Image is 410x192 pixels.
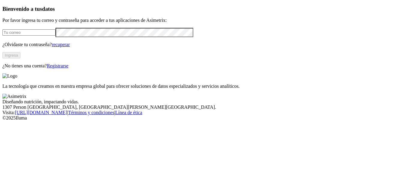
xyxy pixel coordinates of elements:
[2,42,52,47] font: ¿Olvidaste tu contraseña?
[2,63,47,68] font: ¿No tienes una cuenta?
[2,115,6,120] font: ©
[115,110,142,115] a: Línea de ética
[14,110,15,115] font: :
[16,115,27,120] font: Iluma
[68,110,114,115] a: Términos y condiciones
[15,110,67,115] a: [URL][DOMAIN_NAME]
[2,99,79,104] font: Diseñando nutrición, impactando vidas.
[42,6,55,12] font: datos
[2,110,14,115] font: Visita
[2,73,17,79] img: Logo
[2,52,20,58] button: Ingresa
[67,110,68,115] font: |
[6,115,16,120] font: 2025
[47,63,68,68] a: Registrarse
[5,53,18,58] font: Ingresa
[114,110,115,115] font: |
[2,94,26,99] img: Asimetrix
[52,42,70,47] a: recuperar
[2,6,42,12] font: Bienvenido a tus
[2,105,216,110] font: 1307 Person [GEOGRAPHIC_DATA], [GEOGRAPHIC_DATA][PERSON_NAME][GEOGRAPHIC_DATA].
[2,29,56,36] input: Tu correo
[2,84,240,89] font: La tecnología que creamos en nuestra empresa global para ofrecer soluciones de datos especializad...
[2,18,167,23] font: Por favor ingresa tu correo y contraseña para acceder a tus aplicaciones de Asimetrix:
